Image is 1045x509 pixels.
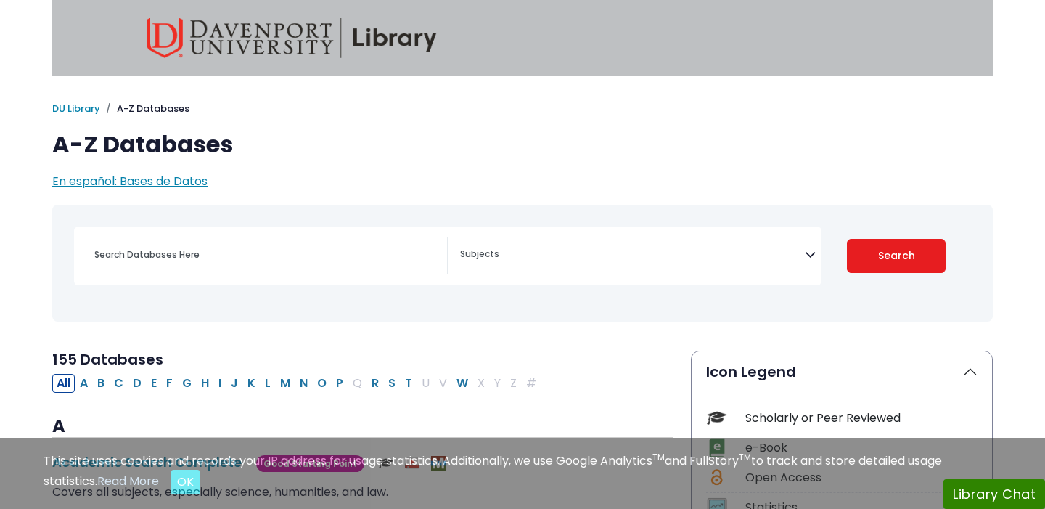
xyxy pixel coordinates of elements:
button: Filter Results T [401,374,417,393]
button: Filter Results I [214,374,226,393]
a: En español: Bases de Datos [52,173,208,190]
li: A-Z Databases [100,102,189,116]
button: Close [171,470,200,494]
button: Library Chat [943,479,1045,509]
button: Filter Results S [384,374,400,393]
button: Filter Results W [452,374,472,393]
button: Filter Results H [197,374,213,393]
img: Davenport University Library [147,18,437,58]
button: Filter Results E [147,374,161,393]
div: Alpha-list to filter by first letter of database name [52,374,542,391]
button: Filter Results F [162,374,177,393]
button: All [52,374,75,393]
button: Filter Results J [226,374,242,393]
button: Filter Results N [295,374,312,393]
button: Filter Results K [243,374,260,393]
button: Filter Results M [276,374,295,393]
button: Icon Legend [692,351,992,392]
button: Filter Results A [75,374,92,393]
a: DU Library [52,102,100,115]
button: Filter Results C [110,374,128,393]
sup: TM [652,451,665,463]
button: Filter Results D [128,374,146,393]
nav: Search filters [52,205,993,322]
img: Icon Scholarly or Peer Reviewed [707,408,726,428]
div: Scholarly or Peer Reviewed [745,410,978,427]
button: Submit for Search Results [847,239,946,273]
button: Filter Results G [178,374,196,393]
a: Read More [97,473,159,489]
input: Search database by title or keyword [86,244,447,265]
sup: TM [739,451,751,463]
button: Filter Results L [261,374,275,393]
div: This site uses cookies and records your IP address for usage statistics. Additionally, we use Goo... [44,452,1001,494]
textarea: Search [460,250,805,261]
button: Filter Results R [367,374,383,393]
span: 155 Databases [52,349,163,370]
nav: breadcrumb [52,102,993,116]
button: Filter Results P [332,374,348,393]
button: Filter Results B [93,374,109,393]
h3: A [52,416,673,438]
h1: A-Z Databases [52,131,993,158]
button: Filter Results O [313,374,331,393]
